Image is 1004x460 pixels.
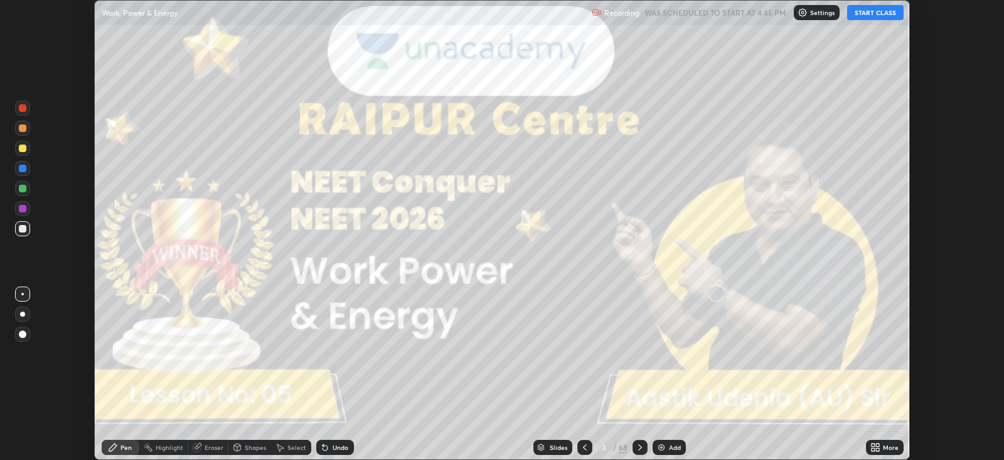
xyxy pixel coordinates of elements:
h5: WAS SCHEDULED TO START AT 4:45 PM [644,7,786,18]
img: class-settings-icons [798,8,808,18]
div: Pen [120,444,132,451]
img: recording.375f2c34.svg [592,8,602,18]
div: More [883,444,899,451]
div: Undo [333,444,348,451]
div: Eraser [205,444,223,451]
div: / [612,444,616,451]
div: Shapes [245,444,266,451]
div: Highlight [156,444,183,451]
p: Work, Power & Energy [102,8,178,18]
img: add-slide-button [656,442,666,452]
button: START CLASS [847,5,904,20]
div: 3 [597,444,610,451]
div: Add [669,444,681,451]
div: Select [287,444,306,451]
div: 68 [619,442,627,453]
p: Recording [604,8,639,18]
div: Slides [550,444,567,451]
p: Settings [810,9,835,16]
